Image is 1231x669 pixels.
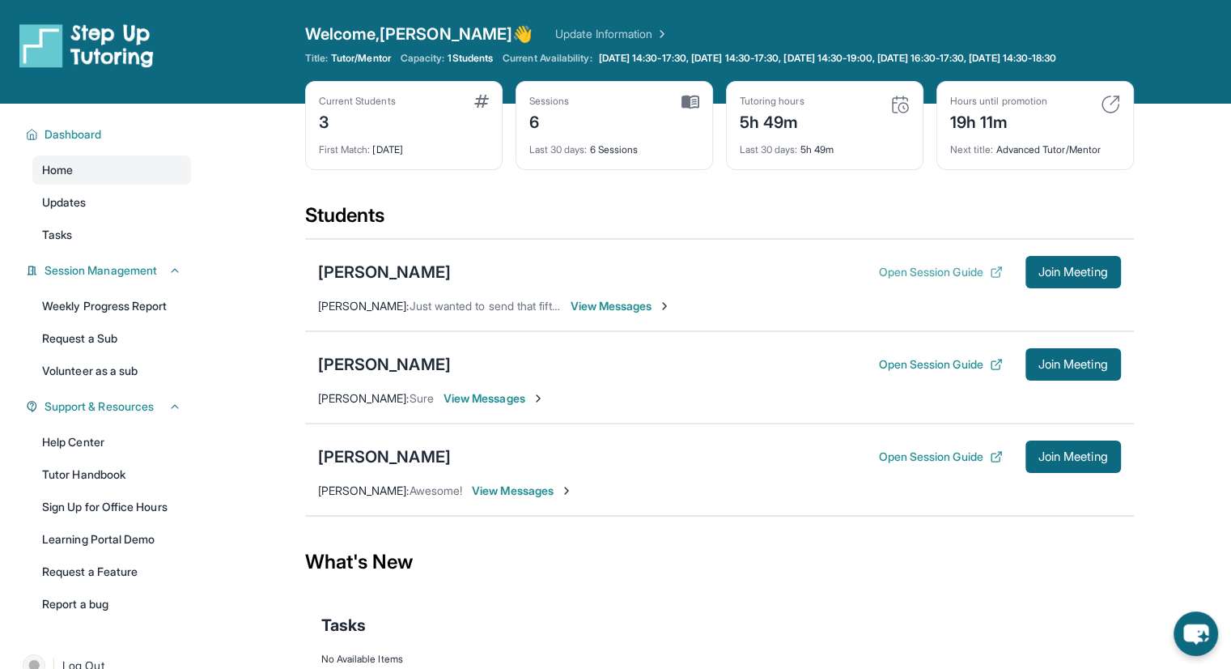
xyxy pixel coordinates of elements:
[42,227,72,243] span: Tasks
[32,292,191,321] a: Weekly Progress Report
[950,95,1047,108] div: Hours until promotion
[305,23,533,45] span: Welcome, [PERSON_NAME] 👋
[32,492,191,522] a: Sign Up for Office Hours
[42,194,87,211] span: Updates
[401,52,445,65] span: Capacity:
[532,392,545,405] img: Chevron-Right
[32,525,191,554] a: Learning Portal Demo
[599,52,1057,65] span: [DATE] 14:30-17:30, [DATE] 14:30-17:30, [DATE] 14:30-19:00, [DATE] 16:30-17:30, [DATE] 14:30-18:30
[596,52,1060,65] a: [DATE] 14:30-17:30, [DATE] 14:30-17:30, [DATE] 14:30-19:00, [DATE] 16:30-17:30, [DATE] 14:30-18:30
[890,95,910,114] img: card
[410,484,463,497] span: Awesome!
[331,52,391,65] span: Tutor/Mentor
[32,220,191,249] a: Tasks
[1038,267,1108,277] span: Join Meeting
[1038,360,1108,369] span: Join Meeting
[740,108,804,134] div: 5h 49m
[1025,348,1121,381] button: Join Meeting
[1101,95,1120,114] img: card
[444,390,545,407] span: View Messages
[950,108,1047,134] div: 19h 11m
[474,95,489,108] img: card
[410,299,862,313] span: Just wanted to send that fifteen minute reminder for [PERSON_NAME]'s session [DATE]!
[32,557,191,586] a: Request a Feature
[319,143,371,156] span: First Match :
[878,449,1002,465] button: Open Session Guide
[32,156,191,185] a: Home
[305,202,1134,238] div: Students
[318,299,410,313] span: [PERSON_NAME] :
[318,484,410,497] span: [PERSON_NAME] :
[318,391,410,405] span: [PERSON_NAME] :
[32,460,191,489] a: Tutor Handbook
[318,445,451,468] div: [PERSON_NAME]
[529,134,699,156] div: 6 Sessions
[950,134,1120,156] div: Advanced Tutor/Mentor
[32,324,191,353] a: Request a Sub
[321,653,1118,666] div: No Available Items
[503,52,592,65] span: Current Availability:
[410,391,434,405] span: Sure
[1174,611,1218,656] button: chat-button
[658,300,671,313] img: Chevron-Right
[45,398,154,415] span: Support & Resources
[740,95,804,108] div: Tutoring hours
[38,398,181,415] button: Support & Resources
[878,356,1002,373] button: Open Session Guide
[32,356,191,386] a: Volunteer as a sub
[529,108,570,134] div: 6
[950,143,994,156] span: Next title :
[571,298,672,314] span: View Messages
[318,261,451,283] div: [PERSON_NAME]
[740,134,910,156] div: 5h 49m
[305,52,328,65] span: Title:
[45,262,157,279] span: Session Management
[319,95,396,108] div: Current Students
[38,126,181,143] button: Dashboard
[472,483,573,499] span: View Messages
[1038,452,1108,462] span: Join Meeting
[305,526,1134,598] div: What's New
[32,428,191,457] a: Help Center
[740,143,798,156] span: Last 30 days :
[681,95,699,109] img: card
[319,108,396,134] div: 3
[560,484,573,497] img: Chevron-Right
[38,262,181,279] button: Session Management
[32,590,191,619] a: Report a bug
[555,26,669,42] a: Update Information
[32,188,191,217] a: Updates
[42,162,73,178] span: Home
[45,126,102,143] span: Dashboard
[318,353,451,376] div: [PERSON_NAME]
[319,134,489,156] div: [DATE]
[652,26,669,42] img: Chevron Right
[1025,441,1121,473] button: Join Meeting
[19,23,154,68] img: logo
[529,143,588,156] span: Last 30 days :
[1025,256,1121,288] button: Join Meeting
[321,614,366,637] span: Tasks
[529,95,570,108] div: Sessions
[878,264,1002,280] button: Open Session Guide
[448,52,493,65] span: 1 Students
